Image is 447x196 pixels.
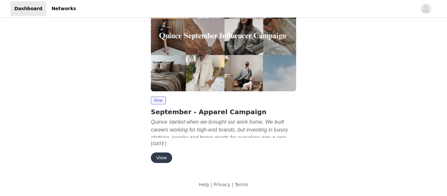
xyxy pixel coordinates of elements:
[151,141,166,146] span: [DATE]
[151,107,296,117] h2: September - Apparel Campaign
[199,182,209,187] a: Help
[214,182,230,187] a: Privacy
[423,4,429,14] div: avatar
[235,182,248,187] a: Terms
[151,97,166,104] span: New
[151,155,172,160] a: View
[47,1,80,16] a: Networks
[10,1,46,16] a: Dashboard
[151,119,290,164] em: Quince started when we brought our work home. We built careers working for high-end brands, but i...
[151,152,172,163] button: View
[232,182,233,187] span: |
[211,182,212,187] span: |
